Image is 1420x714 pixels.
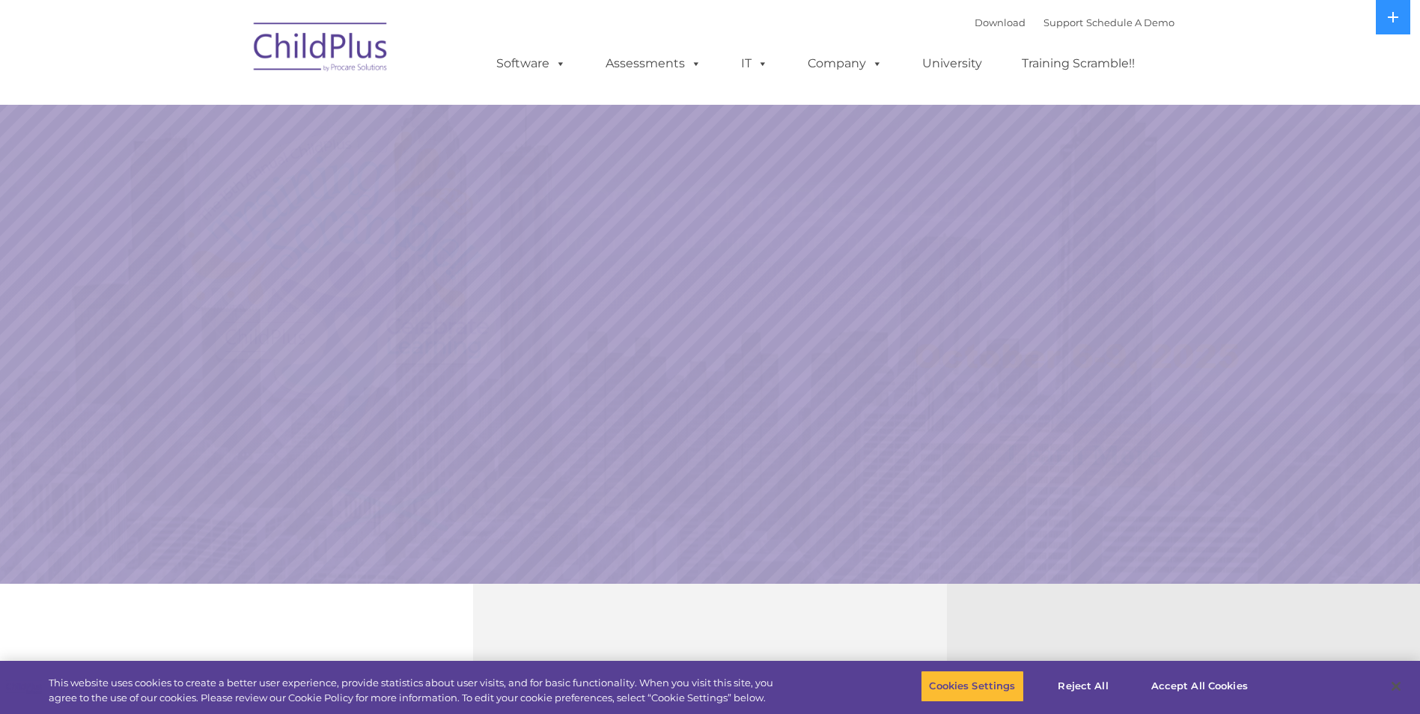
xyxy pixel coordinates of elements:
[246,12,396,87] img: ChildPlus by Procare Solutions
[1043,16,1083,28] a: Support
[591,49,716,79] a: Assessments
[965,424,1202,486] a: Learn More
[921,671,1023,702] button: Cookies Settings
[726,49,783,79] a: IT
[907,49,997,79] a: University
[481,49,581,79] a: Software
[975,16,1026,28] a: Download
[1037,671,1130,702] button: Reject All
[1007,49,1150,79] a: Training Scramble!!
[975,16,1174,28] font: |
[1143,671,1256,702] button: Accept All Cookies
[49,676,781,705] div: This website uses cookies to create a better user experience, provide statistics about user visit...
[793,49,898,79] a: Company
[1086,16,1174,28] a: Schedule A Demo
[1380,670,1413,703] button: Close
